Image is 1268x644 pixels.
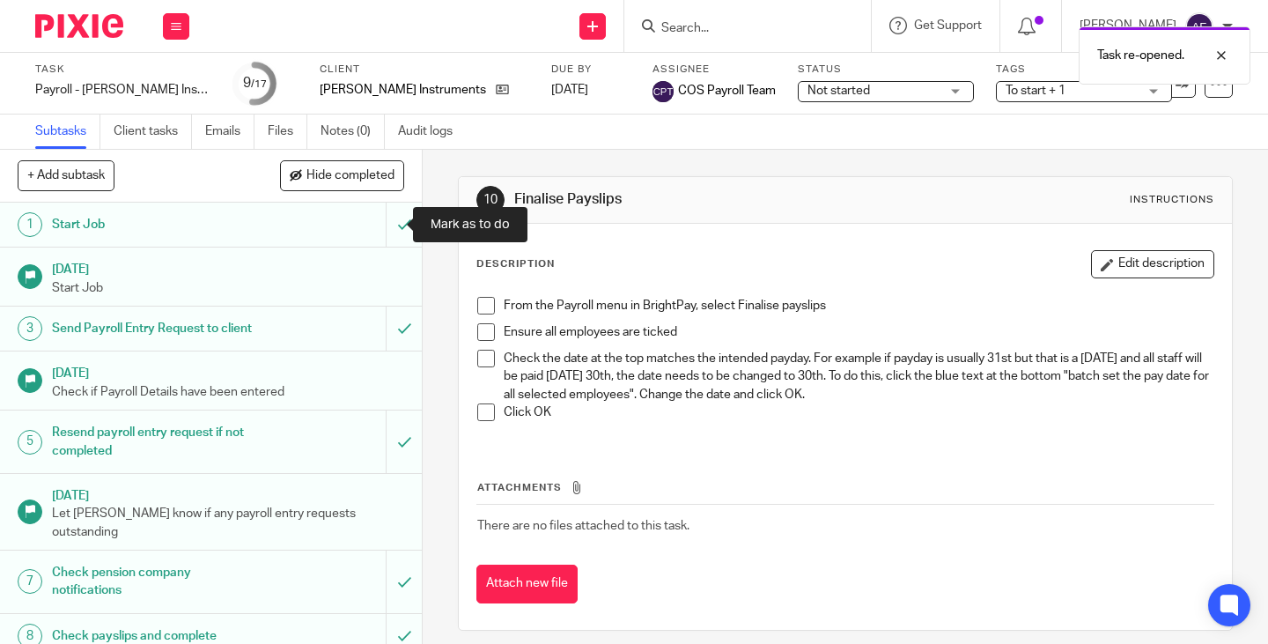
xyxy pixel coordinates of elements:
button: Edit description [1091,250,1214,278]
h1: Finalise Payslips [514,190,883,209]
p: Check if Payroll Details have been entered [52,383,404,401]
label: Due by [551,63,630,77]
a: Client tasks [114,115,192,149]
label: Task [35,63,211,77]
p: [PERSON_NAME] Instruments Ltd [320,81,487,99]
img: svg%3E [652,81,674,102]
span: Attachments [477,483,562,492]
span: Hide completed [306,169,394,183]
a: Subtasks [35,115,100,149]
span: To start + 1 [1006,85,1065,97]
small: /17 [251,79,267,89]
div: 5 [18,430,42,455]
p: Click OK [504,403,1213,421]
h1: [DATE] [52,483,404,505]
div: Payroll - [PERSON_NAME] Instruments - BrightPay - Payday [DATE] [35,81,211,99]
div: Payroll - Bailey Instruments - BrightPay - Payday 26th - September 2025 [35,81,211,99]
img: Pixie [35,14,123,38]
p: Check the date at the top matches the intended payday. For example if payday is usually 31st but ... [504,350,1213,403]
p: From the Payroll menu in BrightPay, select Finalise payslips [504,297,1213,315]
p: Let [PERSON_NAME] know if any payroll entry requests outstanding [52,505,404,541]
button: Hide completed [280,160,404,190]
h1: Start Job [52,211,263,238]
button: + Add subtask [18,160,114,190]
a: Notes (0) [321,115,385,149]
span: COS Payroll Team [678,82,776,100]
img: svg%3E [1185,12,1213,41]
h1: Resend payroll entry request if not completed [52,419,263,464]
div: Instructions [1130,193,1214,207]
p: Description [476,257,555,271]
a: Audit logs [398,115,466,149]
span: [DATE] [551,84,588,96]
h1: [DATE] [52,256,404,278]
h1: Send Payroll Entry Request to client [52,315,263,342]
a: Files [268,115,307,149]
span: Not started [807,85,870,97]
h1: [DATE] [52,360,404,382]
button: Attach new file [476,565,578,604]
div: 3 [18,316,42,341]
p: Start Job [52,279,404,297]
span: There are no files attached to this task. [477,520,689,532]
div: 1 [18,212,42,237]
h1: Check pension company notifications [52,559,263,604]
div: 10 [476,186,505,214]
div: 9 [243,73,267,93]
a: Emails [205,115,254,149]
label: Client [320,63,529,77]
div: 7 [18,569,42,594]
p: Task re-opened. [1097,47,1184,64]
p: Ensure all employees are ticked [504,323,1213,341]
